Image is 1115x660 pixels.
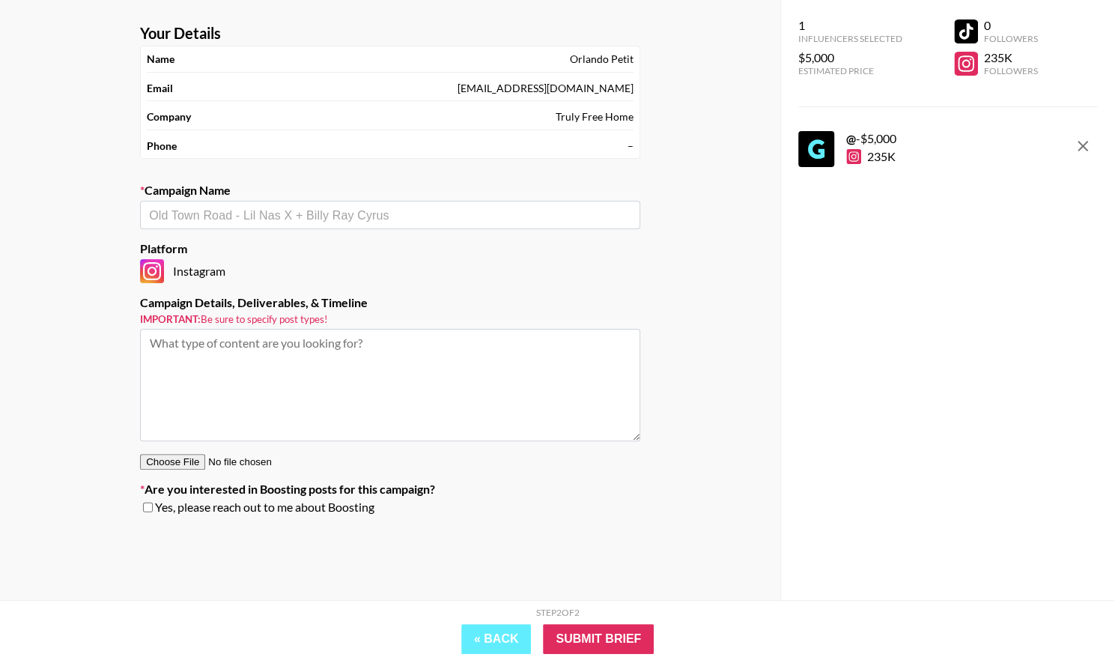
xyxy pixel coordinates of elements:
strong: Company [147,110,191,124]
label: Campaign Details, Deliverables, & Timeline [140,295,640,310]
div: – [628,139,634,153]
div: Instagram [140,259,640,283]
div: 235K [984,50,1038,65]
label: Platform [140,241,640,256]
strong: Name [147,52,174,66]
div: Influencers Selected [798,33,902,44]
div: 0 [984,18,1038,33]
strong: Important: [140,313,201,325]
div: Truly Free Home [556,110,634,124]
strong: Phone [147,139,177,153]
span: Yes, please reach out to me about Boosting [155,500,374,515]
div: Followers [984,33,1038,44]
label: Campaign Name [140,183,640,198]
strong: @ [846,131,856,145]
small: Be sure to specify post types! [140,313,640,326]
div: Orlando Petit [570,52,634,66]
div: 235K [846,149,896,164]
button: « Back [461,624,532,654]
div: 1 [798,18,902,33]
div: - $ 5,000 [846,131,896,146]
input: Submit Brief [543,624,654,654]
div: Estimated Price [798,65,902,76]
div: $5,000 [798,50,902,65]
div: Followers [984,65,1038,76]
div: Step 2 of 2 [536,607,580,618]
div: [EMAIL_ADDRESS][DOMAIN_NAME] [458,82,634,95]
input: Old Town Road - Lil Nas X + Billy Ray Cyrus [149,207,631,224]
button: remove [1068,131,1098,161]
img: Instagram [140,259,164,283]
strong: Email [147,82,173,95]
strong: Your Details [140,24,221,43]
label: Are you interested in Boosting posts for this campaign? [140,482,640,497]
